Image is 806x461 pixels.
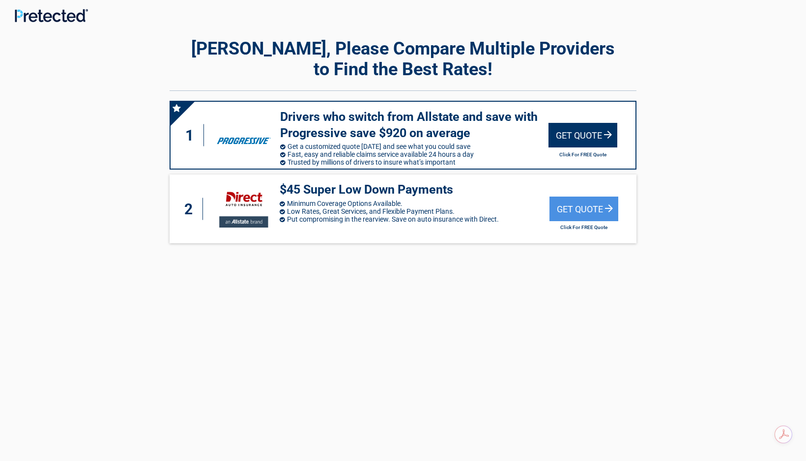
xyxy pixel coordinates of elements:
[549,225,618,230] h2: Click For FREE Quote
[548,123,617,147] div: Get Quote
[212,120,275,150] img: progressive's logo
[180,124,204,146] div: 1
[170,38,636,80] h2: [PERSON_NAME], Please Compare Multiple Providers to Find the Best Rates!
[280,143,548,150] li: Get a customized quote [DATE] and see what you could save
[280,182,549,198] h3: $45 Super Low Down Payments
[179,198,203,220] div: 2
[280,215,549,223] li: Put compromising in the rearview. Save on auto insurance with Direct.
[549,197,618,221] div: Get Quote
[548,152,617,157] h2: Click For FREE Quote
[280,150,548,158] li: Fast, easy and reliable claims service available 24 hours a day
[211,184,275,233] img: directauto's logo
[280,200,549,207] li: Minimum Coverage Options Available.
[280,207,549,215] li: Low Rates, Great Services, and Flexible Payment Plans.
[15,9,88,22] img: Main Logo
[280,158,548,166] li: Trusted by millions of drivers to insure what’s important
[280,109,548,141] h3: Drivers who switch from Allstate and save with Progressive save $920 on average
